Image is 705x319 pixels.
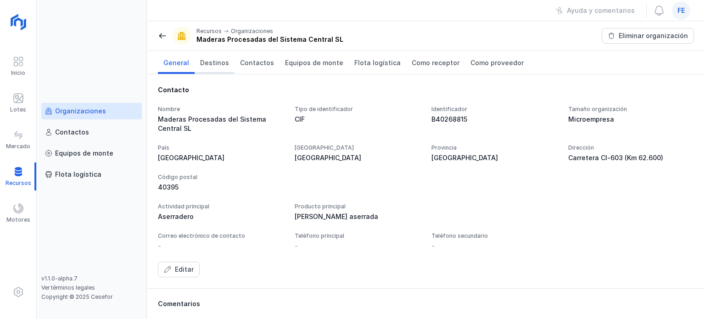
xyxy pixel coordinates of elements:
[431,106,557,113] div: Identificador
[470,58,524,67] span: Como proveedor
[196,35,343,44] div: Maderas Procesadas del Sistema Central SL
[7,11,30,34] img: logoRight.svg
[158,173,284,181] div: Código postal
[196,28,222,35] div: Recursos
[158,115,284,133] div: Maderas Procesadas del Sistema Central SL
[431,232,557,240] div: Teléfono secundario
[200,58,229,67] span: Destinos
[280,51,349,74] a: Equipos de monte
[412,58,459,67] span: Como receptor
[235,51,280,74] a: Contactos
[295,153,420,162] div: [GEOGRAPHIC_DATA]
[158,183,284,192] div: 40395
[431,144,557,151] div: Provincia
[568,106,694,113] div: Tamaño organización
[240,58,274,67] span: Contactos
[295,144,420,151] div: [GEOGRAPHIC_DATA]
[41,103,142,119] a: Organizaciones
[568,144,694,151] div: Dirección
[10,106,26,113] div: Lotes
[349,51,406,74] a: Flota logística
[158,203,284,210] div: Actividad principal
[619,31,688,40] div: Eliminar organización
[41,124,142,140] a: Contactos
[295,212,420,221] div: [PERSON_NAME] aserrada
[295,203,420,210] div: Producto principal
[158,51,195,74] a: General
[158,241,161,251] div: -
[158,212,284,221] div: Aserradero
[550,3,641,18] button: Ayuda y comentarios
[295,241,298,251] div: -
[431,153,557,162] div: [GEOGRAPHIC_DATA]
[158,299,694,308] div: Comentarios
[158,262,200,277] button: Editar
[41,166,142,183] a: Flota logística
[295,232,420,240] div: Teléfono principal
[6,143,30,150] div: Mercado
[158,144,284,151] div: País
[295,106,420,113] div: Tipo de identificador
[55,170,101,179] div: Flota logística
[41,293,142,301] div: Copyright © 2025 Cesefor
[11,69,25,77] div: Inicio
[158,232,284,240] div: Correo electrónico de contacto
[41,275,142,282] div: v1.1.0-alpha.7
[163,58,189,67] span: General
[231,28,273,35] div: Organizaciones
[431,115,557,124] div: B40268815
[295,115,420,124] div: CIF
[6,216,30,224] div: Motores
[677,6,685,15] span: fe
[431,241,435,251] div: -
[568,115,694,124] div: Microempresa
[567,6,635,15] div: Ayuda y comentarios
[195,51,235,74] a: Destinos
[55,149,113,158] div: Equipos de monte
[55,106,106,116] div: Organizaciones
[158,153,284,162] div: [GEOGRAPHIC_DATA]
[41,284,95,291] a: Ver términos legales
[158,85,694,95] div: Contacto
[55,128,89,137] div: Contactos
[285,58,343,67] span: Equipos de monte
[602,28,694,44] button: Eliminar organización
[158,106,284,113] div: Nombre
[465,51,529,74] a: Como proveedor
[175,265,194,274] div: Editar
[41,145,142,162] a: Equipos de monte
[406,51,465,74] a: Como receptor
[568,153,694,162] div: Carretera Cl-603 (Km 62.600)
[354,58,401,67] span: Flota logística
